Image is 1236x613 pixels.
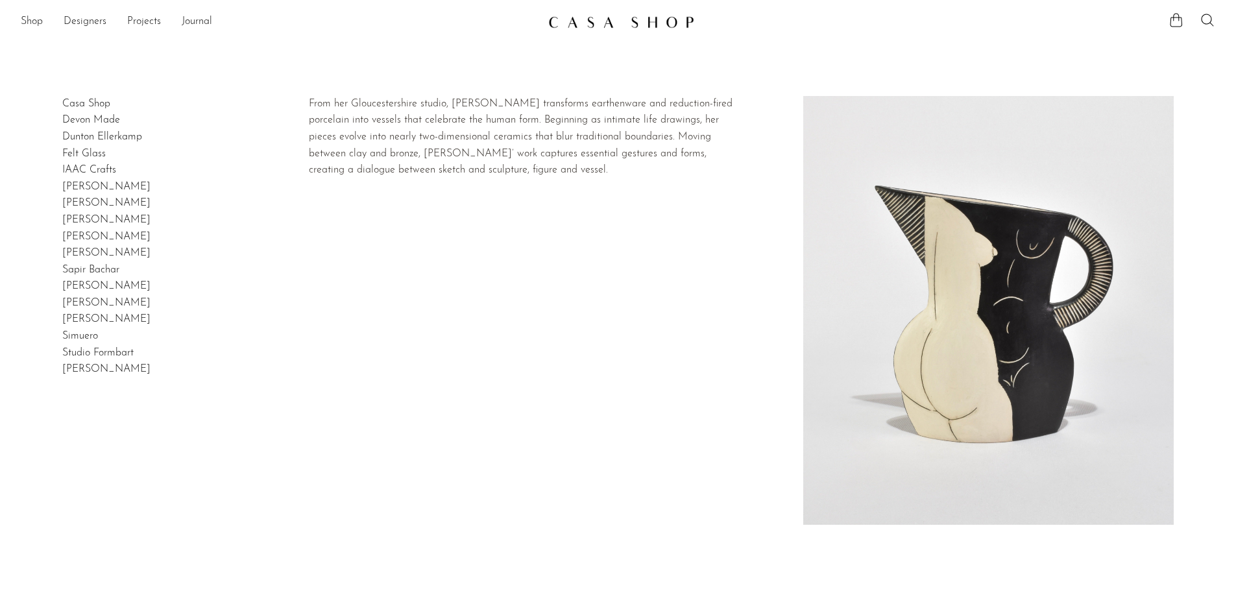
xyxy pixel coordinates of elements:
a: Felt Glass [62,149,106,159]
nav: Desktop navigation [21,11,538,33]
a: [PERSON_NAME] [62,182,151,192]
a: Journal [182,14,212,30]
a: [PERSON_NAME] [62,314,151,324]
a: Designers [64,14,106,30]
a: Devon Made [62,115,120,125]
a: [PERSON_NAME] [62,298,151,308]
a: [PERSON_NAME] [62,198,151,208]
a: [PERSON_NAME] [62,364,151,374]
a: Shop [21,14,43,30]
a: IAAC Crafts [62,165,116,175]
a: Simuero [62,331,98,341]
ul: NEW HEADER MENU [21,11,538,33]
div: From her Gloucestershire studio, [PERSON_NAME] transforms earthenware and reduction-fired porcela... [309,96,742,179]
a: Casa Shop [62,99,110,109]
a: Sapir Bachar [62,265,119,275]
a: Dunton Ellerkamp [62,132,142,142]
a: [PERSON_NAME] [62,248,151,258]
a: [PERSON_NAME] [62,215,151,225]
a: Projects [127,14,161,30]
a: [PERSON_NAME] [62,232,151,242]
a: Studio Formbart [62,348,134,358]
a: [PERSON_NAME] [62,281,151,291]
img: Jude Jelfs [803,96,1174,525]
